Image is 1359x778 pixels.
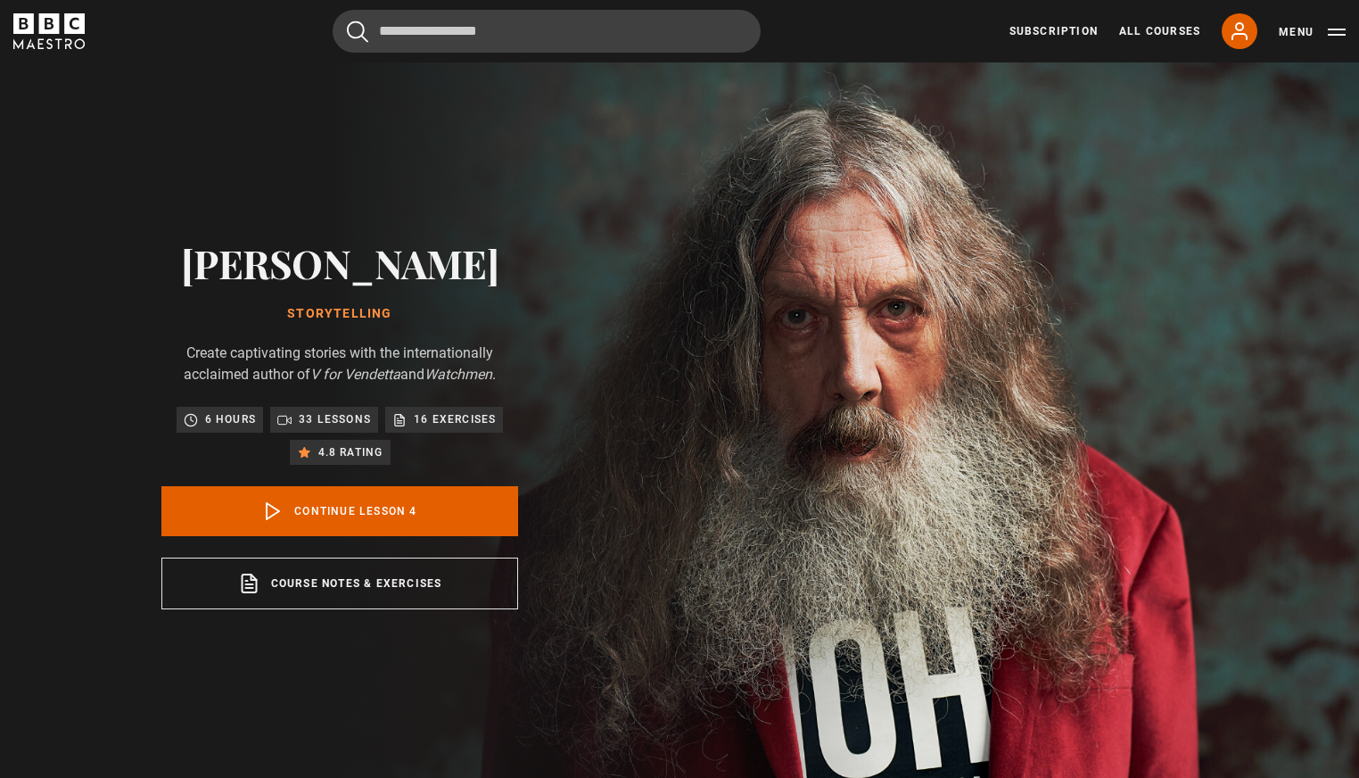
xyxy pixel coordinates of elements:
p: 4.8 rating [318,443,383,461]
a: All Courses [1119,23,1200,39]
p: Create captivating stories with the internationally acclaimed author of and . [161,343,518,385]
i: Watchmen [424,366,492,383]
p: 33 lessons [299,410,371,428]
h2: [PERSON_NAME] [161,240,518,286]
input: Search [333,10,761,53]
a: Course notes & exercises [161,558,518,609]
p: 6 hours [205,410,256,428]
p: 16 exercises [414,410,496,428]
button: Submit the search query [347,21,368,43]
a: Subscription [1009,23,1098,39]
h1: Storytelling [161,307,518,321]
button: Toggle navigation [1279,23,1346,41]
i: V for Vendetta [310,366,400,383]
svg: BBC Maestro [13,13,85,49]
a: Continue lesson 4 [161,486,518,536]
